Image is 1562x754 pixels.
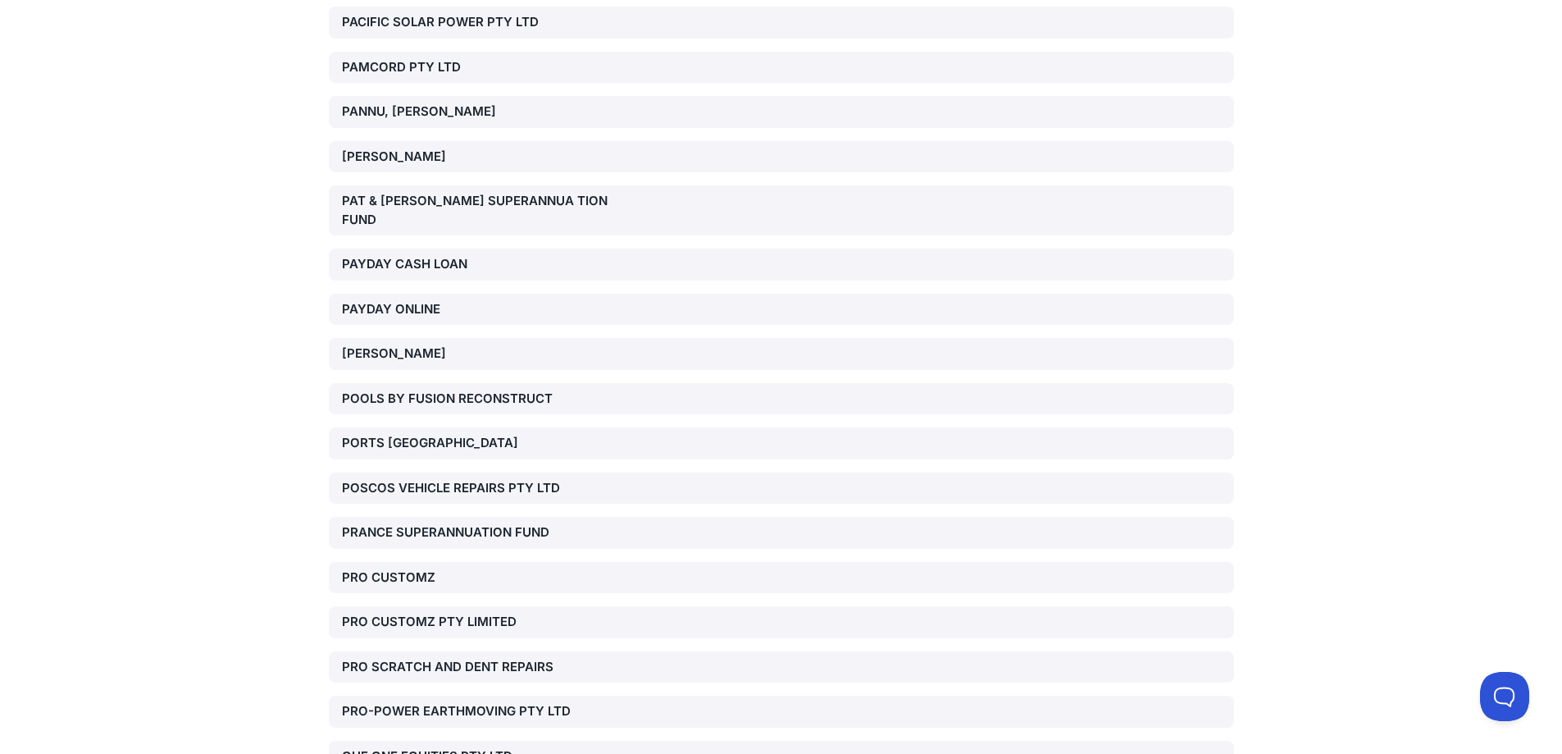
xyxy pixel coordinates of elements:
[342,300,631,319] div: PAYDAY ONLINE
[329,517,1234,549] a: PRANCE SUPERANNUATION FUND
[342,13,631,32] div: PACIFIC SOLAR POWER PTY LTD
[342,479,631,498] div: POSCOS VEHICLE REPAIRS PTY LTD
[342,613,631,632] div: PRO CUSTOMZ PTY LIMITED
[329,141,1234,173] a: [PERSON_NAME]
[329,383,1234,415] a: POOLS BY FUSION RECONSTRUCT
[329,473,1234,505] a: POSCOS VEHICLE REPAIRS PTY LTD
[342,58,631,77] div: PAMCORD PTY LTD
[342,255,631,274] div: PAYDAY CASH LOAN
[329,696,1234,728] a: PRO-POWER EARTHMOVING PTY LTD
[342,192,631,229] div: PAT & [PERSON_NAME] SUPERANNUA TION FUND
[342,390,631,409] div: POOLS BY FUSION RECONSTRUCT
[342,702,631,721] div: PRO-POWER EARTHMOVING PTY LTD
[329,7,1234,39] a: PACIFIC SOLAR POWER PTY LTD
[329,185,1234,235] a: PAT & [PERSON_NAME] SUPERANNUA TION FUND
[329,249,1234,281] a: PAYDAY CASH LOAN
[1480,672,1529,721] iframe: Toggle Customer Support
[342,148,631,167] div: [PERSON_NAME]
[342,103,631,121] div: PANNU, [PERSON_NAME]
[342,658,631,677] div: PRO SCRATCH AND DENT REPAIRS
[342,345,631,363] div: [PERSON_NAME]
[329,562,1234,594] a: PRO CUSTOMZ
[342,569,631,587] div: PRO CUSTOMZ
[329,606,1234,638] a: PRO CUSTOMZ PTY LIMITED
[329,52,1234,84] a: PAMCORD PTY LTD
[329,338,1234,370] a: [PERSON_NAME]
[342,434,631,453] div: PORTS [GEOGRAPHIC_DATA]
[329,294,1234,326] a: PAYDAY ONLINE
[329,427,1234,459] a: PORTS [GEOGRAPHIC_DATA]
[342,523,631,542] div: PRANCE SUPERANNUATION FUND
[329,651,1234,683] a: PRO SCRATCH AND DENT REPAIRS
[329,96,1234,128] a: PANNU, [PERSON_NAME]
